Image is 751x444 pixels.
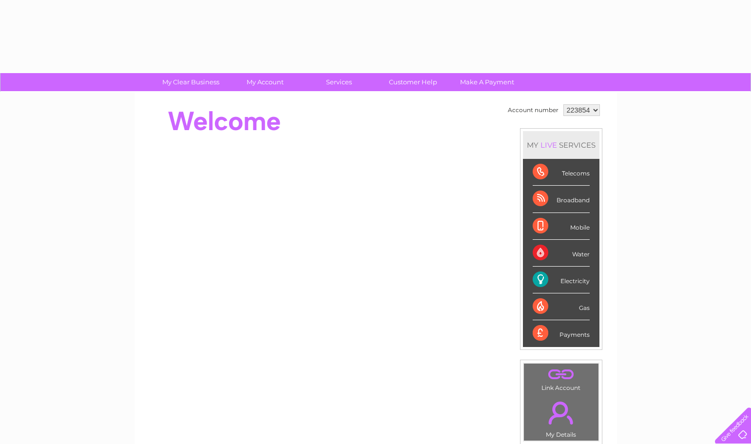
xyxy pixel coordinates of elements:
[523,131,599,159] div: MY SERVICES
[523,363,599,394] td: Link Account
[373,73,453,91] a: Customer Help
[526,396,596,430] a: .
[299,73,379,91] a: Services
[533,159,590,186] div: Telecoms
[505,102,561,118] td: Account number
[533,267,590,293] div: Electricity
[539,140,559,150] div: LIVE
[533,186,590,212] div: Broadband
[225,73,305,91] a: My Account
[447,73,527,91] a: Make A Payment
[151,73,231,91] a: My Clear Business
[533,240,590,267] div: Water
[533,213,590,240] div: Mobile
[523,393,599,441] td: My Details
[533,293,590,320] div: Gas
[533,320,590,347] div: Payments
[526,366,596,383] a: .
